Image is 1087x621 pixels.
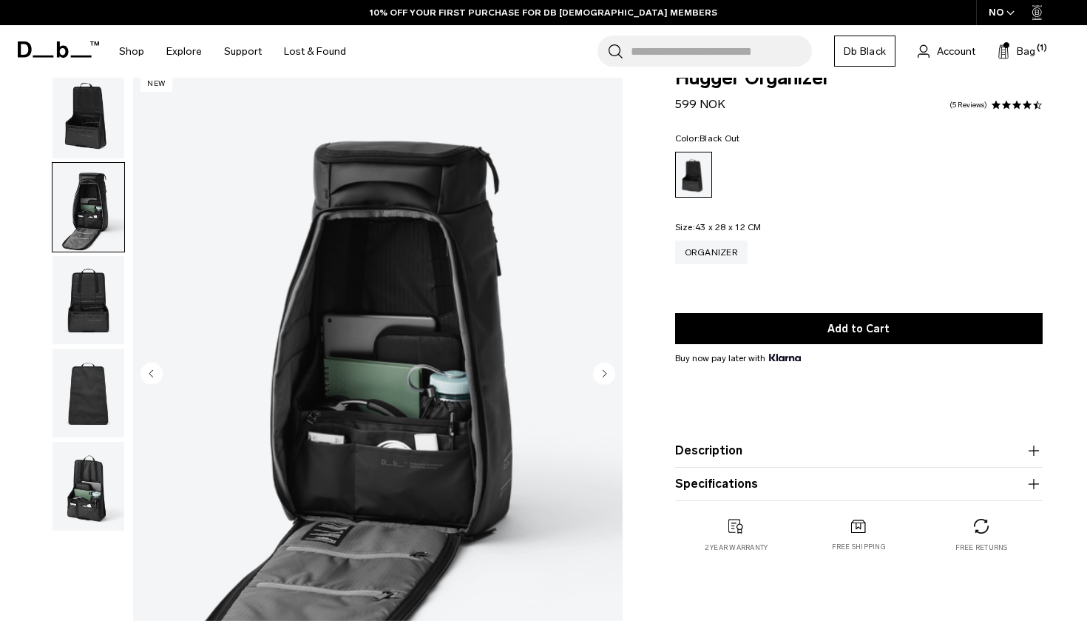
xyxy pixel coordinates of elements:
button: Next slide [593,362,615,387]
button: Hugger Organizer Black Out [52,255,125,346]
button: Hugger Organizer Black Out [52,162,125,252]
img: Hugger Organizer Black Out [53,349,124,437]
nav: Main Navigation [108,25,357,78]
a: Db Black [834,36,895,67]
p: Free shipping [832,542,886,552]
a: 10% OFF YOUR FIRST PURCHASE FOR DB [DEMOGRAPHIC_DATA] MEMBERS [370,6,717,19]
a: Organizer [675,241,748,264]
span: 599 NOK [675,97,725,111]
button: Add to Cart [675,313,1043,344]
button: Hugger Organizer Black Out [52,69,125,159]
a: Shop [119,25,144,78]
button: Description [675,442,1043,460]
span: Hugger Organizer [675,69,1043,88]
span: Bag [1017,44,1035,59]
a: 5 reviews [949,101,987,109]
p: New [140,76,172,92]
img: {"height" => 20, "alt" => "Klarna"} [769,354,801,361]
legend: Size: [675,223,762,232]
button: Bag (1) [998,42,1035,60]
img: Hugger Organizer Black Out [53,442,124,531]
img: Hugger Organizer Black Out [53,163,124,252]
a: Account [918,42,975,60]
span: Account [937,44,975,59]
img: Hugger Organizer Black Out [53,70,124,158]
button: Specifications [675,475,1043,493]
a: Explore [166,25,202,78]
button: Hugger Organizer Black Out [52,348,125,438]
span: Buy now pay later with [675,352,801,365]
span: Black Out [700,133,739,144]
a: Black Out [675,152,712,198]
img: Hugger Organizer Black Out [53,256,124,345]
span: (1) [1037,42,1047,55]
p: Free returns [955,543,1008,553]
legend: Color: [675,134,740,143]
p: 2 year warranty [705,543,768,553]
button: Hugger Organizer Black Out [52,441,125,531]
a: Support [224,25,262,78]
a: Lost & Found [284,25,346,78]
span: 43 x 28 x 12 CM [695,222,762,232]
button: Previous slide [140,362,163,387]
